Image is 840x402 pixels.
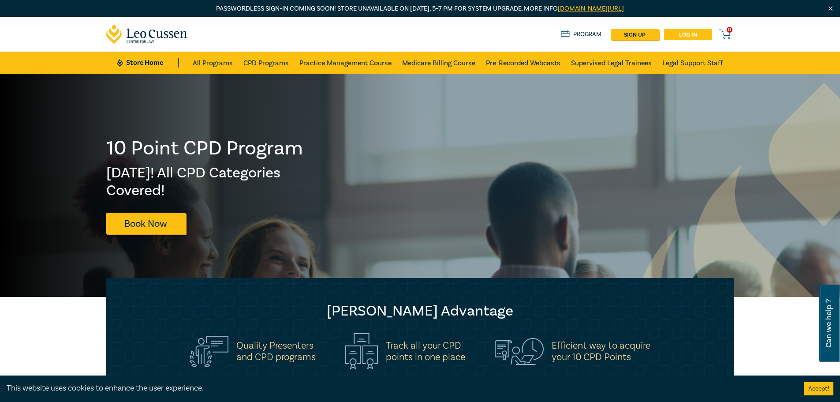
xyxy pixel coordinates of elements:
a: CPD Programs [243,52,289,74]
span: Can we help ? [825,290,833,357]
a: Medicare Billing Course [402,52,475,74]
a: Supervised Legal Trainees [571,52,652,74]
img: Track all your CPD<br>points in one place [345,333,378,369]
div: This website uses cookies to enhance the user experience. [7,383,791,394]
img: Close [827,5,834,12]
p: Passwordless sign-in coming soon! Store unavailable on [DATE], 5–7 PM for system upgrade. More info [106,4,734,14]
h2: [PERSON_NAME] Advantage [124,302,717,320]
a: Store Home [117,58,178,68]
h5: Efficient way to acquire your 10 CPD Points [552,340,650,363]
img: Quality Presenters<br>and CPD programs [190,336,228,367]
a: Legal Support Staff [662,52,723,74]
a: Log in [664,29,712,40]
h2: [DATE]! All CPD Categories Covered! [106,164,304,199]
span: 0 [727,27,732,33]
a: [DOMAIN_NAME][URL] [558,4,624,13]
a: All Programs [193,52,233,74]
a: Practice Management Course [299,52,392,74]
h1: 10 Point CPD Program [106,137,304,160]
button: Accept cookies [804,382,833,395]
img: Efficient way to acquire<br>your 10 CPD Points [495,338,544,364]
a: Book Now [106,213,186,234]
a: sign up [611,29,659,40]
a: Pre-Recorded Webcasts [486,52,560,74]
h5: Track all your CPD points in one place [386,340,465,363]
h5: Quality Presenters and CPD programs [236,340,316,363]
a: Program [561,30,602,39]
